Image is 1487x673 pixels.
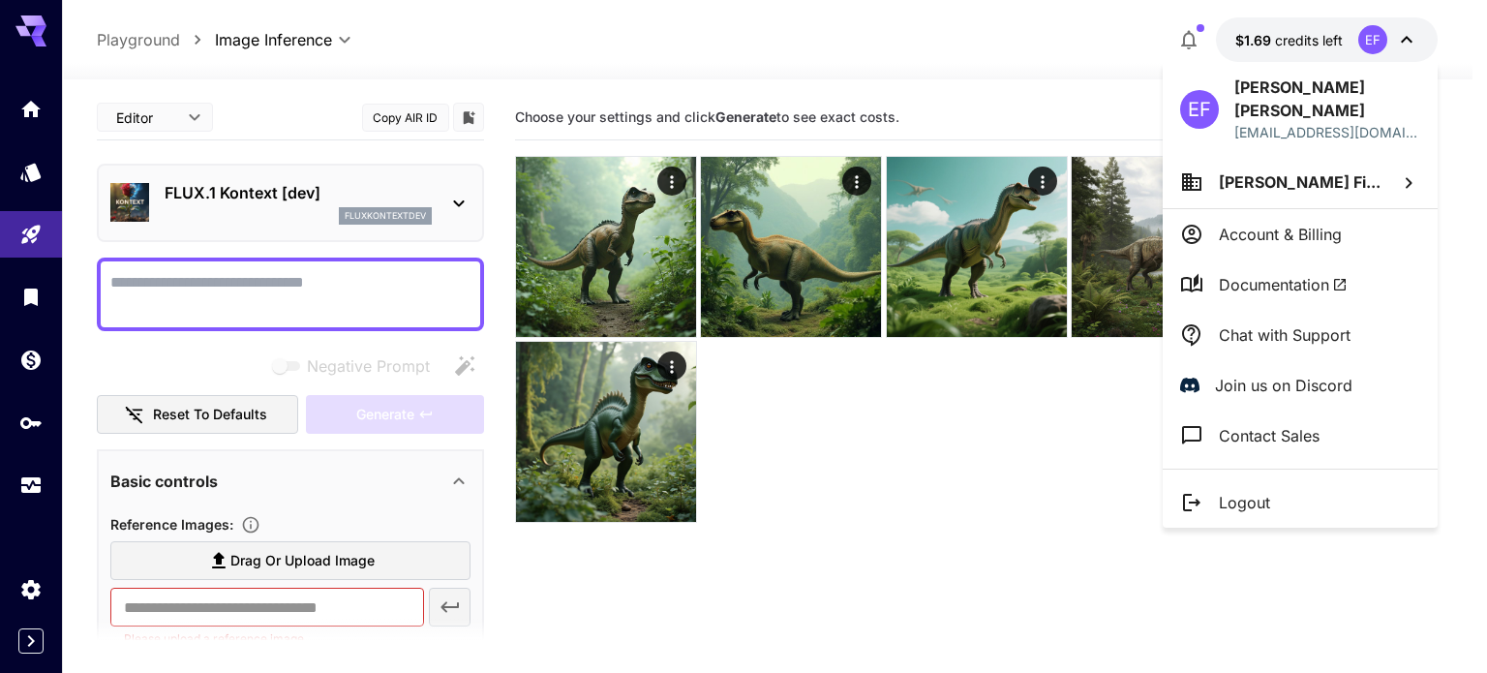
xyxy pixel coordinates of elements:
div: frtmlr01t07i754t@studium.unict.it [1234,122,1420,142]
div: EF [1180,90,1219,129]
p: Logout [1219,491,1270,514]
span: Documentation [1219,273,1348,296]
p: [PERSON_NAME] [PERSON_NAME] [1234,76,1420,122]
p: [EMAIL_ADDRESS][DOMAIN_NAME] [1234,122,1420,142]
span: [PERSON_NAME] Fi... [1219,172,1381,192]
p: Chat with Support [1219,323,1350,347]
p: Contact Sales [1219,424,1320,447]
button: [PERSON_NAME] Fi... [1163,156,1438,208]
p: Join us on Discord [1215,374,1352,397]
p: Account & Billing [1219,223,1342,246]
